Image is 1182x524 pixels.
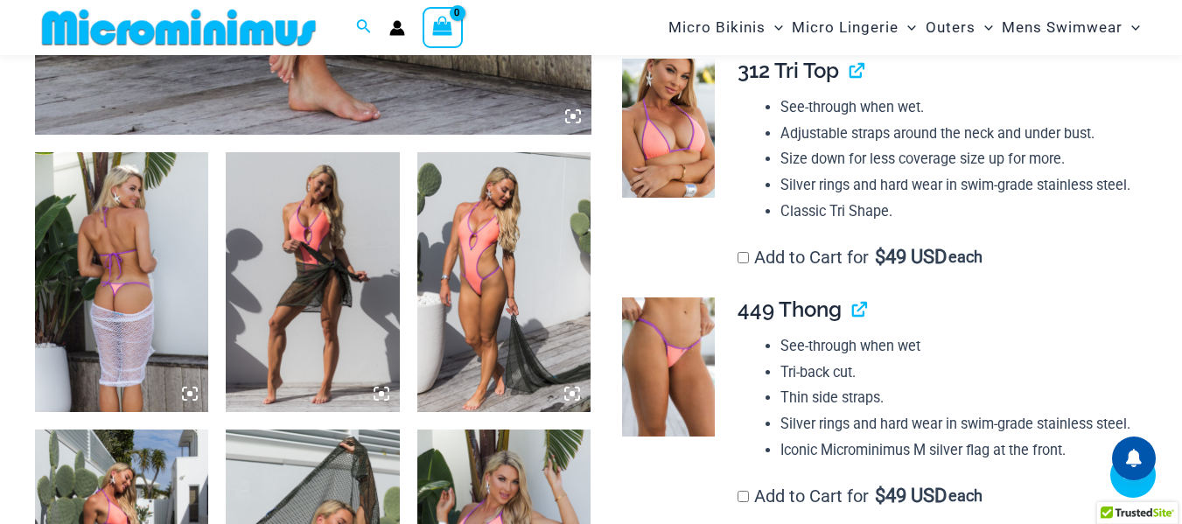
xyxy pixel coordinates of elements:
[787,5,920,50] a: Micro LingerieMenu ToggleMenu Toggle
[738,491,749,502] input: Add to Cart for$49 USD each
[780,199,1133,225] li: Classic Tri Shape.
[622,59,715,198] img: Wild Card Neon Bliss 312 Top 03
[948,487,983,505] span: each
[948,248,983,266] span: each
[738,58,839,83] span: 312 Tri Top
[875,248,947,266] span: 49 USD
[875,246,885,268] span: $
[417,152,591,413] img: Wild Card Neon Bliss 819 One Piece St Martin 5996 Sarong 08
[780,411,1133,437] li: Silver rings and hard wear in swim-grade stainless steel.
[780,172,1133,199] li: Silver rings and hard wear in swim-grade stainless steel.
[780,333,1133,360] li: See-through when wet
[738,247,983,268] label: Add to Cart for
[766,5,783,50] span: Menu Toggle
[356,17,372,38] a: Search icon link
[875,487,947,505] span: 49 USD
[622,297,715,437] img: Wild Card Neon Bliss 449 Thong 01
[1002,5,1123,50] span: Mens Swimwear
[780,146,1133,172] li: Size down for less coverage size up for more.
[389,20,405,36] a: Account icon link
[35,152,208,413] img: Wild Card Neon Bliss 819 One Piece St Martin 5996 Sarong 04
[668,5,766,50] span: Micro Bikinis
[661,3,1147,52] nav: Site Navigation
[976,5,993,50] span: Menu Toggle
[423,7,463,47] a: View Shopping Cart, empty
[780,360,1133,386] li: Tri-back cut.
[738,252,749,263] input: Add to Cart for$49 USD each
[875,485,885,507] span: $
[780,437,1133,464] li: Iconic Microminimus M silver flag at the front.
[738,297,842,322] span: 449 Thong
[226,152,399,413] img: Wild Card Neon Bliss 819 One Piece St Martin 5996 Sarong 06
[926,5,976,50] span: Outers
[664,5,787,50] a: Micro BikinisMenu ToggleMenu Toggle
[899,5,916,50] span: Menu Toggle
[997,5,1144,50] a: Mens SwimwearMenu ToggleMenu Toggle
[35,8,323,47] img: MM SHOP LOGO FLAT
[921,5,997,50] a: OutersMenu ToggleMenu Toggle
[780,94,1133,121] li: See-through when wet.
[1123,5,1140,50] span: Menu Toggle
[780,385,1133,411] li: Thin side straps.
[780,121,1133,147] li: Adjustable straps around the neck and under bust.
[738,486,983,507] label: Add to Cart for
[792,5,899,50] span: Micro Lingerie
